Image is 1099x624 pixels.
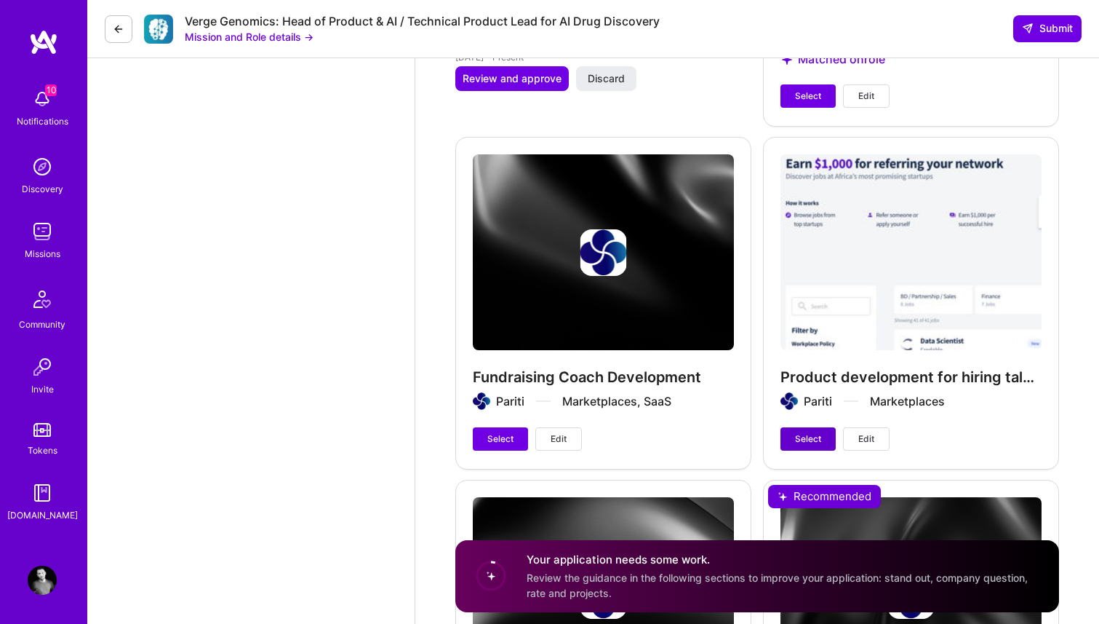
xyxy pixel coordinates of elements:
[28,478,57,508] img: guide book
[527,572,1028,599] span: Review the guidance in the following sections to improve your application: stand out, company que...
[843,427,890,451] button: Edit
[1022,21,1073,36] span: Submit
[25,246,60,261] div: Missions
[455,66,569,91] button: Review and approve
[527,552,1042,567] h4: Your application needs some work.
[28,443,57,458] div: Tokens
[487,433,513,446] span: Select
[7,508,78,523] div: [DOMAIN_NAME]
[28,352,57,382] img: Invite
[576,66,636,91] button: Discard
[1013,15,1082,42] button: Submit
[463,71,562,86] span: Review and approve
[29,29,58,55] img: logo
[28,84,57,114] img: bell
[28,217,57,246] img: teamwork
[113,23,124,35] i: icon LeftArrowDark
[28,566,57,595] img: User Avatar
[858,90,874,103] span: Edit
[33,423,51,437] img: tokens
[19,317,65,332] div: Community
[17,114,68,129] div: Notifications
[185,14,660,29] div: Verge Genomics: Head of Product & AI / Technical Product Lead for AI Drug Discovery
[535,427,582,451] button: Edit
[551,433,567,446] span: Edit
[795,433,821,446] span: Select
[24,566,60,595] a: User Avatar
[780,427,836,451] button: Select
[588,71,625,86] span: Discard
[144,15,173,44] img: Company Logo
[858,433,874,446] span: Edit
[22,181,63,197] div: Discovery
[473,427,528,451] button: Select
[780,84,836,108] button: Select
[795,90,821,103] span: Select
[28,152,57,181] img: discovery
[31,382,54,397] div: Invite
[185,29,313,44] button: Mission and Role details →
[25,282,60,317] img: Community
[45,84,57,96] span: 10
[1022,23,1034,34] i: icon SendLight
[843,84,890,108] button: Edit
